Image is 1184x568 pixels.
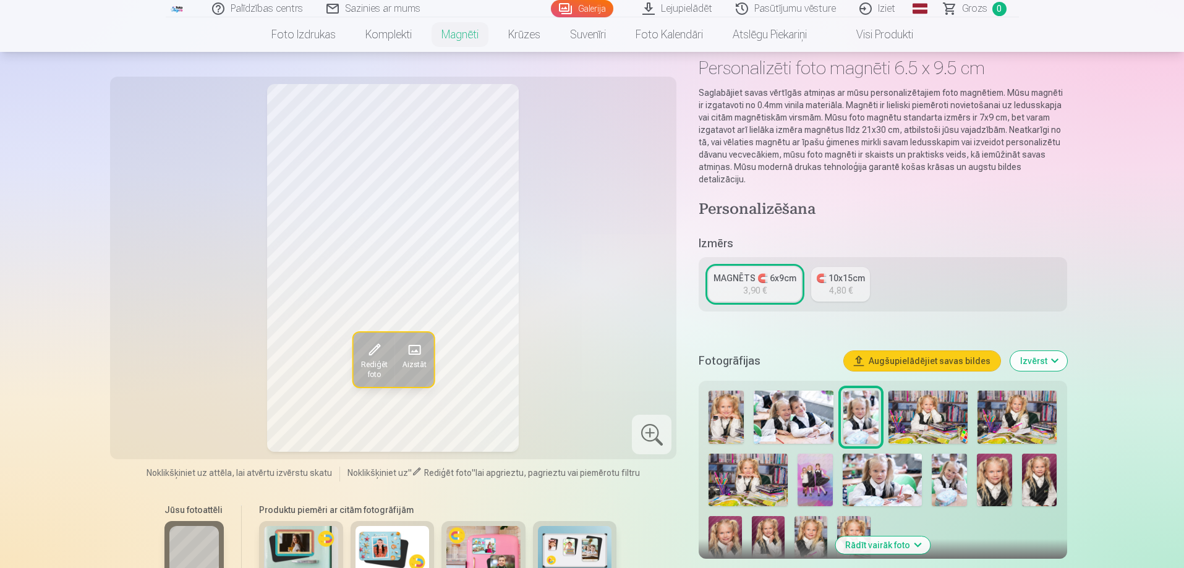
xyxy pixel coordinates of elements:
a: MAGNĒTS 🧲 6x9cm3,90 € [709,267,801,302]
span: Noklikšķiniet uz [347,468,408,478]
div: 3,90 € [743,284,767,297]
a: Foto izdrukas [257,17,351,52]
h4: Personalizēšana [699,200,1067,220]
span: 0 [992,2,1007,16]
button: Izvērst [1010,351,1067,371]
button: Rediģēt foto [353,333,394,387]
div: MAGNĒTS 🧲 6x9cm [713,272,796,284]
a: Visi produkti [822,17,928,52]
button: Aizstāt [394,333,433,387]
a: Krūzes [493,17,555,52]
span: lai apgrieztu, pagrieztu vai piemērotu filtru [475,468,640,478]
a: Suvenīri [555,17,621,52]
span: Rediģēt foto [360,360,387,379]
h1: Personalizēti foto magnēti 6.5 x 9.5 cm [699,57,1067,79]
span: " [408,468,412,478]
h5: Fotogrāfijas [699,352,833,370]
div: 4,80 € [829,284,853,297]
span: " [472,468,475,478]
a: Foto kalendāri [621,17,718,52]
a: Magnēti [427,17,493,52]
h5: Izmērs [699,235,1067,252]
span: Grozs [962,1,987,16]
a: Atslēgu piekariņi [718,17,822,52]
span: Aizstāt [402,360,426,370]
span: Noklikšķiniet uz attēla, lai atvērtu izvērstu skatu [147,467,332,479]
button: Rādīt vairāk foto [835,536,930,554]
a: Komplekti [351,17,427,52]
h6: Jūsu fotoattēli [164,504,224,516]
span: Rediģēt foto [424,468,472,478]
a: 🧲 10x15cm4,80 € [811,267,870,302]
h6: Produktu piemēri ar citām fotogrāfijām [254,504,621,516]
button: Augšupielādējiet savas bildes [844,351,1000,371]
div: 🧲 10x15cm [816,272,865,284]
img: /fa1 [171,5,184,12]
p: Saglabājiet savas vērtīgās atmiņas ar mūsu personalizētajiem foto magnētiem. Mūsu magnēti ir izga... [699,87,1067,185]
